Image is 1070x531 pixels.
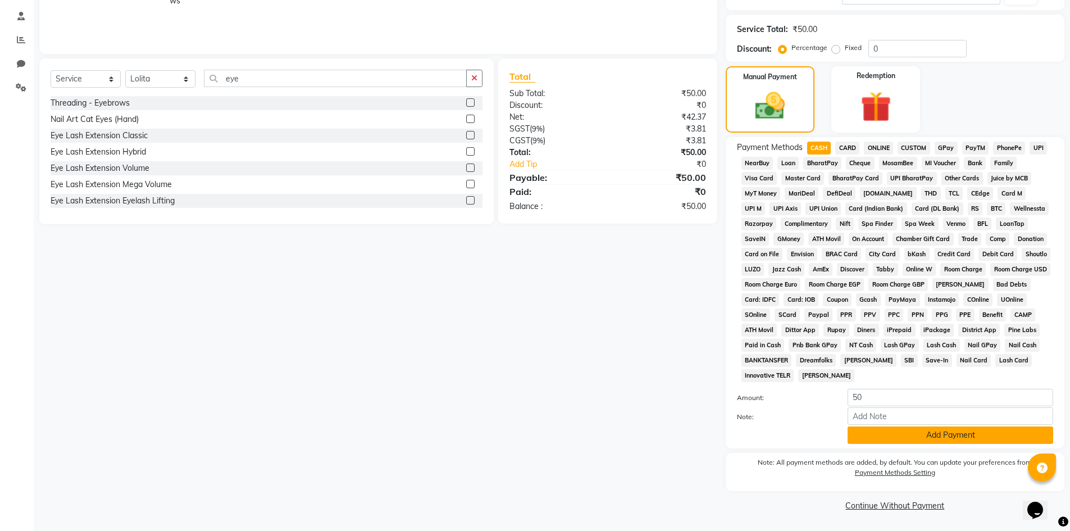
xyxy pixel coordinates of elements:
span: PPC [885,308,904,321]
span: Envision [787,248,817,261]
a: Continue Without Payment [728,500,1062,512]
span: Room Charge USD [990,263,1050,276]
span: Nail Card [957,354,991,367]
span: BANKTANSFER [741,354,792,367]
span: Card M [998,187,1026,200]
a: Add Tip [501,158,625,170]
span: BRAC Card [822,248,861,261]
span: GPay [935,142,958,155]
span: Room Charge [940,263,986,276]
div: ( ) [501,135,608,147]
span: CASH [807,142,831,155]
span: MariDeal [785,187,818,200]
span: Bank [964,157,986,170]
span: CGST [509,135,530,146]
div: Threading - Eyebrows [51,97,130,109]
span: Room Charge EGP [805,278,864,291]
img: _cash.svg [746,89,794,123]
span: Paypal [804,308,832,321]
span: COnline [963,293,992,306]
span: [PERSON_NAME] [840,354,896,367]
iframe: chat widget [1023,486,1059,520]
span: [PERSON_NAME] [932,278,989,291]
span: PayTM [962,142,989,155]
span: City Card [866,248,900,261]
div: Total: [501,147,608,158]
input: Add Note [848,407,1053,425]
span: MosamBee [879,157,917,170]
label: Redemption [857,71,895,81]
span: GMoney [773,233,804,246]
span: PhonePe [993,142,1025,155]
span: CUSTOM [898,142,930,155]
div: Eye Lash Extension Volume [51,162,149,174]
span: UPI BharatPay [887,172,937,185]
span: MI Voucher [922,157,960,170]
span: Gcash [856,293,881,306]
span: Card (Indian Bank) [845,202,907,215]
label: Note: [728,412,840,422]
span: ATH Movil [808,233,844,246]
span: Tabby [873,263,898,276]
span: Complimentary [781,217,831,230]
div: ( ) [501,123,608,135]
div: Nail Art Cat Eyes (Hand) [51,114,139,125]
button: Add Payment [848,426,1053,444]
span: BharatPay [803,157,841,170]
span: [DOMAIN_NAME] [860,187,917,200]
span: [PERSON_NAME] [798,369,854,382]
span: Room Charge GBP [868,278,928,291]
span: SGST [509,124,530,134]
input: Amount [848,389,1053,406]
span: Card: IOB [784,293,818,306]
span: Debit Card [978,248,1017,261]
span: Donation [1014,233,1047,246]
span: ONLINE [864,142,893,155]
span: THD [921,187,941,200]
span: Pine Labs [1004,324,1040,337]
span: Jazz Cash [768,263,804,276]
span: 9% [532,136,543,145]
span: PPN [908,308,927,321]
div: Sub Total: [501,88,608,99]
span: Card on File [741,248,783,261]
span: Credit Card [934,248,975,261]
span: Juice by MCB [987,172,1032,185]
span: Chamber Gift Card [893,233,954,246]
span: TCL [945,187,963,200]
span: Razorpay [741,217,777,230]
span: Payment Methods [737,142,803,153]
span: Dittor App [781,324,819,337]
span: Nail GPay [964,339,1001,352]
div: Net: [501,111,608,123]
div: Eye Lash Extension Mega Volume [51,179,172,190]
span: PPG [932,308,951,321]
span: Coupon [823,293,852,306]
span: UPI [1030,142,1047,155]
div: ₹3.81 [608,135,714,147]
div: ₹0 [608,99,714,111]
span: Lash Cash [923,339,960,352]
label: Fixed [845,43,862,53]
span: Benefit [979,308,1007,321]
div: ₹50.00 [608,147,714,158]
span: SaveIN [741,233,770,246]
label: Percentage [791,43,827,53]
div: ₹3.81 [608,123,714,135]
label: Amount: [728,393,840,403]
span: Save-In [922,354,952,367]
span: Spa Finder [858,217,897,230]
span: CARD [835,142,859,155]
span: NearBuy [741,157,773,170]
span: BharatPay Card [828,172,882,185]
label: Payment Methods Setting [855,468,935,478]
div: Payable: [501,171,608,184]
span: Other Cards [941,172,983,185]
span: Nift [836,217,854,230]
span: LUZO [741,263,764,276]
div: ₹50.00 [608,88,714,99]
span: MyT Money [741,187,781,200]
span: Dreamfolks [796,354,836,367]
div: ₹0 [626,158,714,170]
div: Eye Lash Extension Classic [51,130,148,142]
